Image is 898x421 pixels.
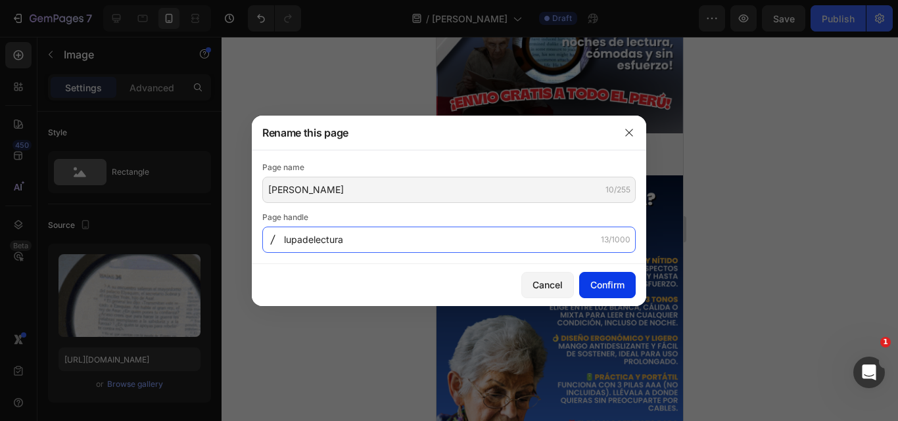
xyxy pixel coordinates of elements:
iframe: Intercom live chat [853,357,885,388]
h3: Rename this page [262,125,348,141]
div: Page handle [262,211,636,224]
button: Confirm [579,272,636,298]
div: 10/255 [605,184,630,196]
img: CKKYs5695_ICEAE=.webp [49,110,65,125]
div: 13/1000 [601,234,630,246]
div: Page name [262,161,636,174]
div: Confirm [590,278,625,292]
span: 1 [880,337,891,347]
div: Releasit COD Form & Upsells [76,110,197,123]
button: Releasit COD Form & Upsells [39,102,208,133]
div: Cancel [532,278,563,292]
button: Cancel [521,272,574,298]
